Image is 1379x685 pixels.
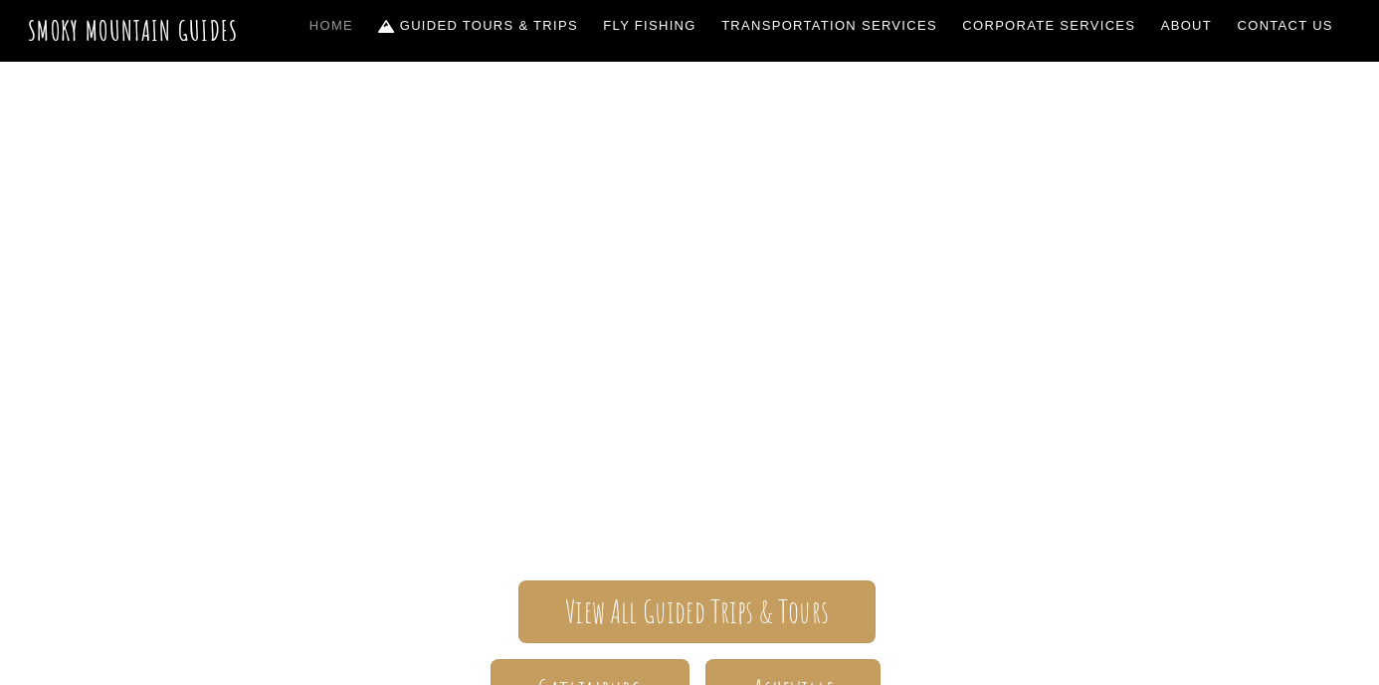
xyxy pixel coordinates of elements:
a: Transportation Services [713,5,944,47]
a: Corporate Services [955,5,1144,47]
a: Smoky Mountain Guides [28,14,239,47]
a: Home [301,5,361,47]
span: Smoky Mountain Guides [112,268,1267,367]
span: The ONLY one-stop, full Service Guide Company for the Gatlinburg and [GEOGRAPHIC_DATA] side of th... [112,367,1267,521]
a: Contact Us [1230,5,1341,47]
a: Fly Fishing [596,5,704,47]
a: Guided Tours & Trips [371,5,586,47]
span: View All Guided Trips & Tours [565,601,829,622]
a: View All Guided Trips & Tours [518,580,876,643]
a: About [1153,5,1220,47]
